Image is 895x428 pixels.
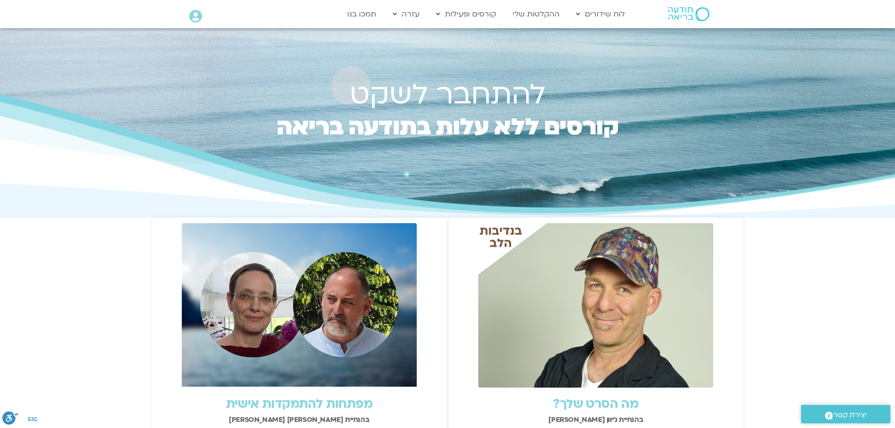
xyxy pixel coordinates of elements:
[431,5,501,23] a: קורסים ופעילות
[801,405,890,423] a: יצירת קשר
[226,396,373,412] a: מפתחות להתמקדות אישית
[668,7,709,21] img: תודעה בריאה
[453,416,739,424] h2: בהנחיית ג'יוון [PERSON_NAME]
[388,5,424,23] a: עזרה
[553,396,638,412] a: מה הסרט שלך?
[508,5,564,23] a: ההקלטות שלי
[257,117,638,159] h2: קורסים ללא עלות בתודעה בריאה
[157,416,442,424] h2: בהנחיית [PERSON_NAME] [PERSON_NAME]
[833,409,867,421] span: יצירת קשר
[342,5,381,23] a: תמכו בנו
[571,5,630,23] a: לוח שידורים
[257,82,638,108] h1: להתחבר לשקט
